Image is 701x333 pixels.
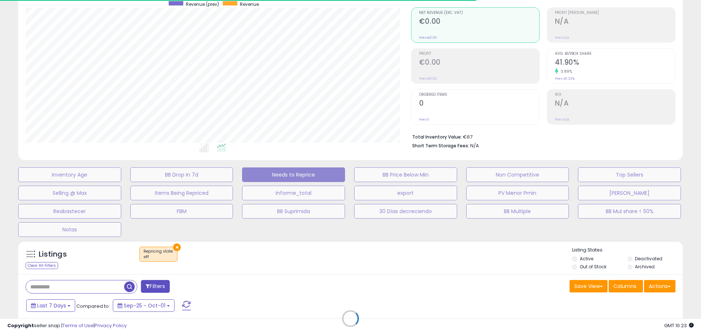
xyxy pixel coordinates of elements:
li: €67 [412,132,670,141]
h2: 0 [419,99,539,109]
small: Prev: 40.33% [555,76,575,81]
small: 3.89% [558,69,572,74]
span: Profit [419,52,539,56]
h2: 41.90% [555,58,675,68]
button: PV Menor Pmin [466,186,569,200]
button: Top Sellers [578,167,681,182]
h2: €0.00 [419,58,539,68]
span: Revenue (prev) [186,1,219,7]
div: seller snap | | [7,322,127,329]
small: Prev: 0 [419,117,429,122]
button: Informe_total [242,186,345,200]
button: BB Drop in 7d [130,167,233,182]
button: Reabastecer [18,204,121,219]
button: 30 Días decreciendo [354,204,457,219]
h2: N/A [555,99,675,109]
h2: €0.00 [419,17,539,27]
button: Inventory Age [18,167,121,182]
span: ROI [555,93,675,97]
button: BB Mul share < 50% [578,204,681,219]
h2: N/A [555,17,675,27]
span: Profit [PERSON_NAME] [555,11,675,15]
button: export [354,186,457,200]
button: Non Competitive [466,167,569,182]
b: Total Inventory Value: [412,134,462,140]
small: Prev: N/A [555,35,569,40]
small: Prev: €0.00 [419,35,437,40]
button: Selling @ Max [18,186,121,200]
button: [PERSON_NAME] [578,186,681,200]
span: Net Revenue (Exc. VAT) [419,11,539,15]
strong: Copyright [7,322,34,329]
small: Prev: €0.00 [419,76,437,81]
button: BB Suprimida [242,204,345,219]
button: BB Price Below Min [354,167,457,182]
span: Ordered Items [419,93,539,97]
button: Needs to Reprice [242,167,345,182]
button: FBM [130,204,233,219]
b: Short Term Storage Fees: [412,143,469,149]
small: Prev: N/A [555,117,569,122]
span: N/A [470,142,479,149]
button: BB Multiple [466,204,569,219]
button: Items Being Repriced [130,186,233,200]
span: Revenue [240,1,259,7]
span: Avg. Buybox Share [555,52,675,56]
button: Notas [18,222,121,237]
